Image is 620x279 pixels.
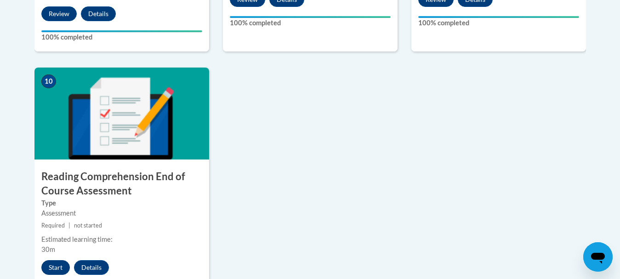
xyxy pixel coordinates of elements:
[418,16,579,18] div: Your progress
[34,170,209,198] h3: Reading Comprehension End of Course Assessment
[41,6,77,21] button: Review
[41,32,202,42] label: 100% completed
[583,242,613,272] iframe: Button to launch messaging window
[418,18,579,28] label: 100% completed
[74,222,102,229] span: not started
[41,260,70,275] button: Start
[41,208,202,218] div: Assessment
[41,198,202,208] label: Type
[230,16,391,18] div: Your progress
[74,260,109,275] button: Details
[41,74,56,88] span: 10
[41,234,202,245] div: Estimated learning time:
[41,30,202,32] div: Your progress
[81,6,116,21] button: Details
[230,18,391,28] label: 100% completed
[41,222,65,229] span: Required
[68,222,70,229] span: |
[34,68,209,159] img: Course Image
[41,245,55,253] span: 30m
